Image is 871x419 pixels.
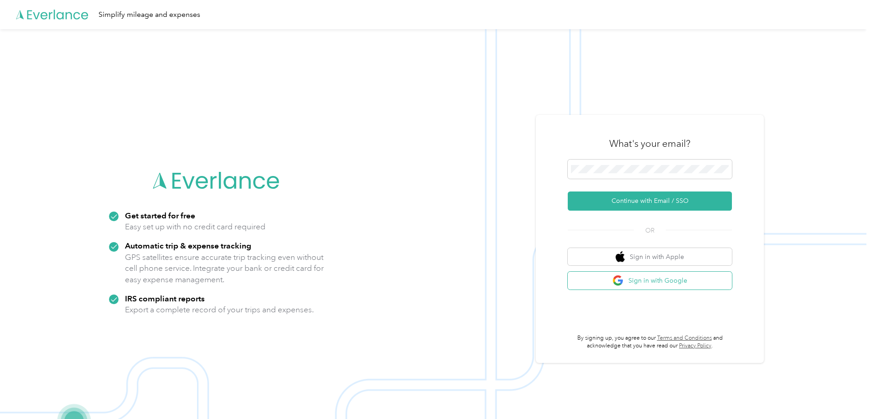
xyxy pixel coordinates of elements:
button: Continue with Email / SSO [568,191,732,211]
a: Privacy Policy [679,342,711,349]
h3: What's your email? [609,137,690,150]
strong: Automatic trip & expense tracking [125,241,251,250]
a: Terms and Conditions [657,335,712,341]
div: Simplify mileage and expenses [99,9,200,21]
img: google logo [612,275,624,286]
strong: Get started for free [125,211,195,220]
button: apple logoSign in with Apple [568,248,732,266]
p: GPS satellites ensure accurate trip tracking even without cell phone service. Integrate your bank... [125,252,324,285]
p: By signing up, you agree to our and acknowledge that you have read our . [568,334,732,350]
strong: IRS compliant reports [125,294,205,303]
img: apple logo [616,251,625,263]
span: OR [634,226,666,235]
p: Export a complete record of your trips and expenses. [125,304,314,316]
p: Easy set up with no credit card required [125,221,265,233]
button: google logoSign in with Google [568,272,732,290]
